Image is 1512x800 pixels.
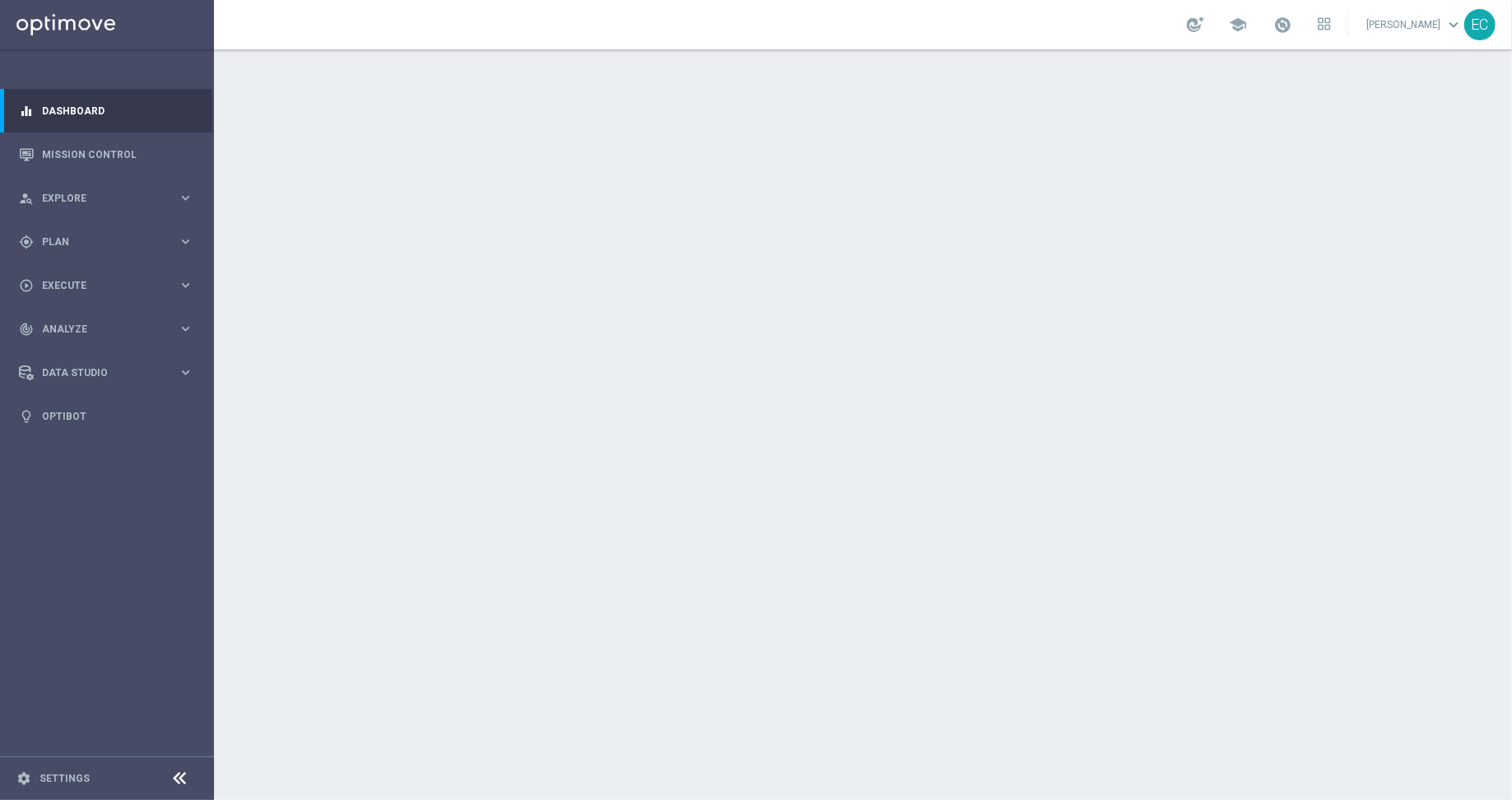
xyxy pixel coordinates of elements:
div: Analyze [19,322,178,337]
span: school [1229,16,1247,34]
button: gps_fixed Plan keyboard_arrow_right [18,235,194,249]
button: Data Studio keyboard_arrow_right [18,366,194,379]
span: Plan [42,237,178,247]
button: person_search Explore keyboard_arrow_right [18,192,194,205]
i: keyboard_arrow_right [178,234,193,249]
div: Execute [19,278,178,293]
div: Explore [19,191,178,206]
i: track_changes [19,322,34,337]
div: Dashboard [19,89,193,133]
button: lightbulb Optibot [18,410,194,423]
button: equalizer Dashboard [18,105,194,118]
i: keyboard_arrow_right [178,277,193,293]
i: person_search [19,191,34,206]
i: lightbulb [19,409,34,424]
a: Settings [40,774,90,784]
i: equalizer [19,104,34,119]
i: keyboard_arrow_right [178,365,193,380]
span: Analyze [42,324,178,334]
i: gps_fixed [19,235,34,249]
a: Optibot [42,394,193,438]
i: settings [16,771,31,786]
i: play_circle_outline [19,278,34,293]
span: keyboard_arrow_down [1445,16,1463,34]
span: Explore [42,193,178,203]
div: Mission Control [19,133,193,176]
div: Data Studio [19,365,178,380]
a: [PERSON_NAME]keyboard_arrow_down [1365,12,1464,37]
button: track_changes Analyze keyboard_arrow_right [18,323,194,336]
i: keyboard_arrow_right [178,190,193,206]
div: Optibot [19,394,193,438]
i: keyboard_arrow_right [178,321,193,337]
a: Dashboard [42,89,193,133]
button: Mission Control [18,148,194,161]
button: play_circle_outline Execute keyboard_arrow_right [18,279,194,292]
div: Plan [19,235,178,249]
a: Mission Control [42,133,193,176]
div: EC [1464,9,1496,40]
span: Data Studio [42,368,178,378]
span: Execute [42,281,178,291]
